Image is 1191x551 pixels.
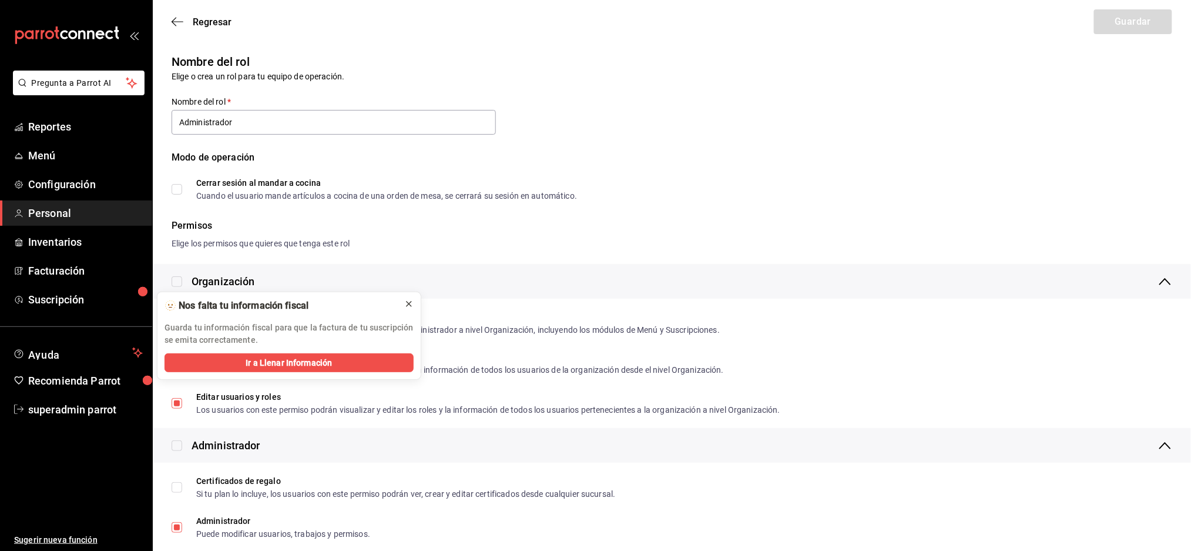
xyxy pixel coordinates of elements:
span: superadmin parrot [28,402,143,418]
div: Visualizar usuarios y roles [196,353,724,361]
span: Pregunta a Parrot AI [32,77,126,89]
div: Certificados de regalo [196,477,616,485]
div: Acceso a organización [196,313,720,321]
div: Los usuarios con este permiso podrán visualizar los roles y la información de todos los usuarios ... [196,366,724,374]
div: Nombre del rol [172,53,1172,71]
span: Regresar [193,16,232,28]
div: 🫥 Nos falta tu información fiscal [165,299,395,312]
button: Ir a Llenar Información [165,353,414,372]
span: Ir a Llenar Información [246,357,332,369]
button: Pregunta a Parrot AI [13,71,145,95]
label: Nombre del rol [172,98,496,106]
span: Facturación [28,263,143,279]
span: Sugerir nueva función [14,534,143,546]
span: Inventarios [28,234,143,250]
button: open_drawer_menu [129,31,139,40]
div: Cerrar sesión al mandar a cocina [196,179,577,187]
button: Regresar [172,16,232,28]
div: Los usuarios con este permiso podrán visualizar y editar los roles y la información de todos los ... [196,406,780,414]
div: Los usuarios con este permiso podrán acceder al Portal Administrador a nivel Organización, incluy... [196,326,720,334]
span: Reportes [28,119,143,135]
span: Personal [28,205,143,221]
div: Elige los permisos que quieres que tenga este rol [172,238,1172,250]
div: Administrador [192,438,260,453]
div: Administrador [196,517,370,525]
div: Cuando el usuario mande artículos a cocina de una orden de mesa, se cerrará su sesión en automático. [196,192,577,200]
div: Si tu plan lo incluye, los usuarios con este permiso podrán ver, crear y editar certificados desd... [196,490,616,498]
span: Suscripción [28,292,143,308]
div: Organización [192,273,255,289]
span: Recomienda Parrot [28,373,143,389]
div: Puede modificar usuarios, trabajos y permisos. [196,530,370,538]
p: Guarda tu información fiscal para que la factura de tu suscripción se emita correctamente. [165,322,414,346]
a: Pregunta a Parrot AI [8,85,145,98]
div: Editar usuarios y roles [196,393,780,401]
span: Ayuda [28,346,128,360]
span: Configuración [28,176,143,192]
div: Permisos [172,219,1172,233]
div: Modo de operación [172,151,1172,179]
span: Elige o crea un rol para tu equipo de operación. [172,72,344,81]
span: Menú [28,148,143,163]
